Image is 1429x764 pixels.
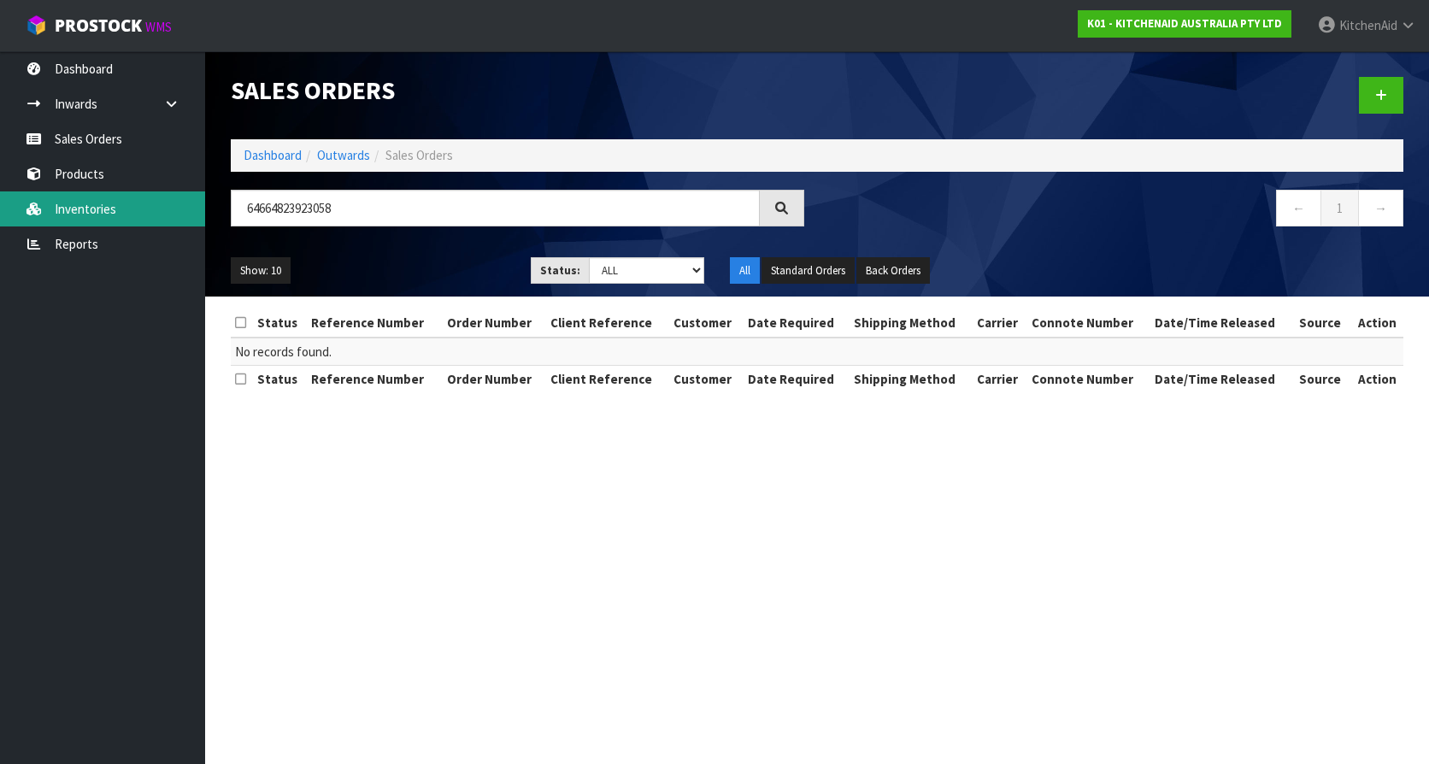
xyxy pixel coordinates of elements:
th: Reference Number [307,309,442,337]
th: Connote Number [1027,309,1150,337]
td: No records found. [231,338,1403,366]
th: Date/Time Released [1150,309,1294,337]
button: Standard Orders [762,257,855,285]
th: Status [253,309,308,337]
th: Action [1351,309,1403,337]
a: Outwards [317,147,370,163]
th: Shipping Method [850,309,973,337]
span: KitchenAid [1339,17,1397,33]
th: Source [1295,309,1351,337]
th: Client Reference [546,366,669,393]
th: Reference Number [307,366,442,393]
strong: Status: [540,263,580,278]
th: Customer [669,309,744,337]
th: Connote Number [1027,366,1150,393]
button: Back Orders [856,257,930,285]
th: Status [253,366,308,393]
a: 1 [1320,190,1359,226]
h1: Sales Orders [231,77,804,104]
th: Date Required [744,366,850,393]
th: Shipping Method [850,366,973,393]
strong: K01 - KITCHENAID AUSTRALIA PTY LTD [1087,16,1282,31]
span: Sales Orders [385,147,453,163]
button: All [730,257,760,285]
th: Source [1295,366,1351,393]
a: → [1358,190,1403,226]
th: Client Reference [546,309,669,337]
th: Carrier [973,309,1028,337]
th: Carrier [973,366,1028,393]
button: Show: 10 [231,257,291,285]
a: Dashboard [244,147,302,163]
img: cube-alt.png [26,15,47,36]
small: WMS [145,19,172,35]
th: Date Required [744,309,850,337]
th: Customer [669,366,744,393]
span: ProStock [55,15,142,37]
th: Action [1351,366,1403,393]
th: Order Number [443,309,547,337]
nav: Page navigation [830,190,1403,232]
input: Search sales orders [231,190,760,226]
a: ← [1276,190,1321,226]
th: Order Number [443,366,547,393]
th: Date/Time Released [1150,366,1294,393]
